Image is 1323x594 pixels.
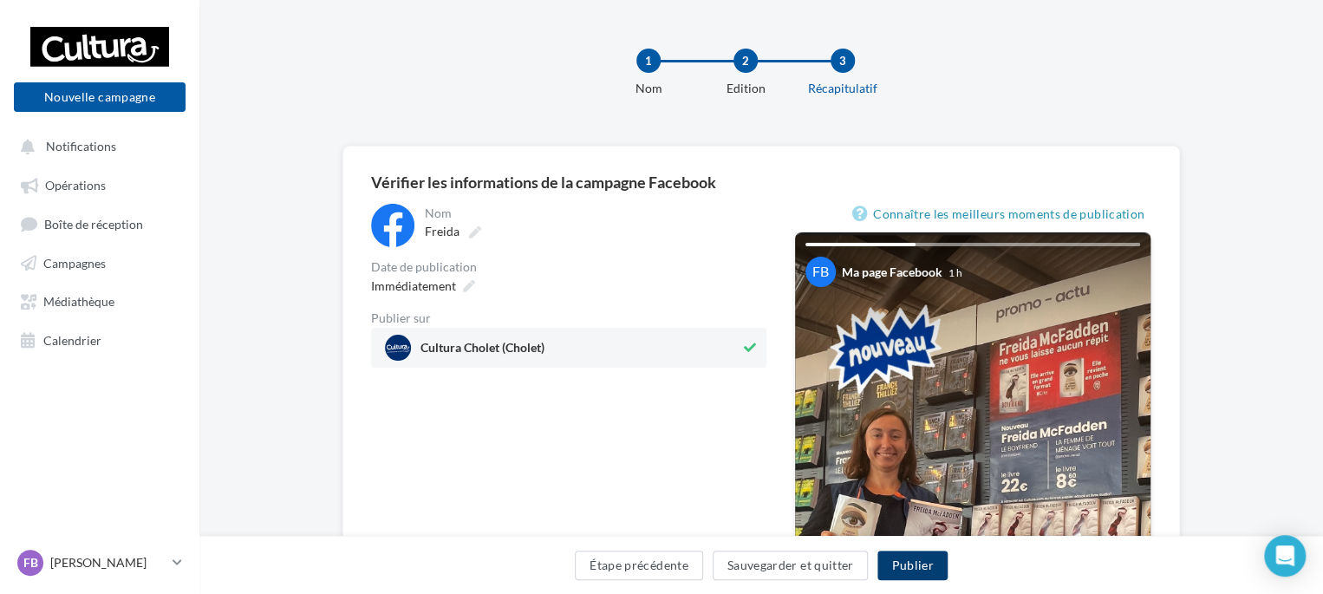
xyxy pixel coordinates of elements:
span: Freida [425,224,459,238]
button: Étape précédente [575,551,703,580]
div: 1 [636,49,661,73]
div: Edition [690,80,801,97]
div: 3 [831,49,855,73]
a: Boîte de réception [10,207,189,239]
div: Vérifier les informations de la campagne Facebook [371,174,1151,190]
div: Publier sur [371,312,766,324]
a: Calendrier [10,323,189,355]
a: Campagnes [10,246,189,277]
p: [PERSON_NAME] [50,554,166,571]
span: Médiathèque [43,294,114,309]
span: Campagnes [43,255,106,270]
div: Date de publication [371,261,766,273]
div: 2 [733,49,758,73]
span: Calendrier [43,332,101,347]
div: Ma page Facebook [842,264,942,281]
span: FB [23,554,38,571]
div: Open Intercom Messenger [1264,535,1306,577]
button: Publier [877,551,947,580]
span: Cultura Cholet (Cholet) [420,342,544,361]
a: Opérations [10,168,189,199]
a: FB [PERSON_NAME] [14,546,186,579]
a: Médiathèque [10,284,189,316]
button: Sauvegarder et quitter [713,551,869,580]
div: FB [805,257,836,287]
span: Immédiatement [371,278,456,293]
div: Nom [425,207,763,219]
span: Opérations [45,178,106,193]
span: Boîte de réception [44,216,143,231]
span: Notifications [46,139,116,153]
div: 1 h [948,265,962,280]
div: Récapitulatif [787,80,898,97]
a: Connaître les meilleurs moments de publication [852,204,1151,225]
button: Nouvelle campagne [14,82,186,112]
button: Notifications [10,130,182,161]
div: Nom [593,80,704,97]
